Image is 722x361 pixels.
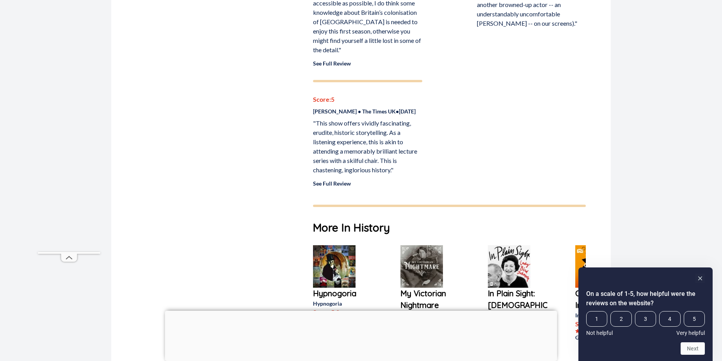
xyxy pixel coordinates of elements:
span: Not helpful [586,330,613,336]
a: See Full Review [313,60,351,67]
a: Conflict of Interest [575,288,638,311]
iframe: Advertisement [38,18,100,252]
span: 1 [586,311,607,327]
p: "This show offers vividly fascinating, erudite, historic storytelling. As a listening experience,... [313,119,422,175]
span: Very helpful [676,330,705,336]
img: My Victorian Nightmare [400,245,443,288]
p: Hypnogoria [313,299,375,308]
span: 3 [635,311,656,327]
img: In Plain Sight: Lady Bird Johnson [488,245,530,288]
p: Score: 5 [313,95,422,104]
a: My Victorian Nightmare [400,288,463,311]
h2: On a scale of 1-5, how helpful were the reviews on the website? Select an option from 1 to 5, wit... [586,289,705,308]
p: [PERSON_NAME] • The Times UK • [DATE] [313,107,422,115]
button: Hide survey [695,274,705,283]
h1: More In History [313,219,586,236]
p: Score: 4.7 [575,319,638,329]
iframe: Advertisement [165,311,557,359]
span: 5 [684,311,705,327]
button: Next question [681,342,705,355]
img: Hypnogoria [313,245,356,288]
span: 4 [659,311,680,327]
a: Hypnogoria [313,288,375,299]
img: Conflict of Interest [575,245,618,288]
span: 2 [610,311,631,327]
a: Go to Podcast [575,333,638,342]
a: In Plain Sight: [DEMOGRAPHIC_DATA][PERSON_NAME] [488,288,550,346]
div: On a scale of 1-5, how helpful were the reviews on the website? Select an option from 1 to 5, wit... [586,274,705,355]
div: On a scale of 1-5, how helpful were the reviews on the website? Select an option from 1 to 5, wit... [586,311,705,336]
a: See Full Review [313,180,351,187]
p: Imperial War Museums [575,311,638,319]
p: Score: 5.0 [313,308,375,317]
